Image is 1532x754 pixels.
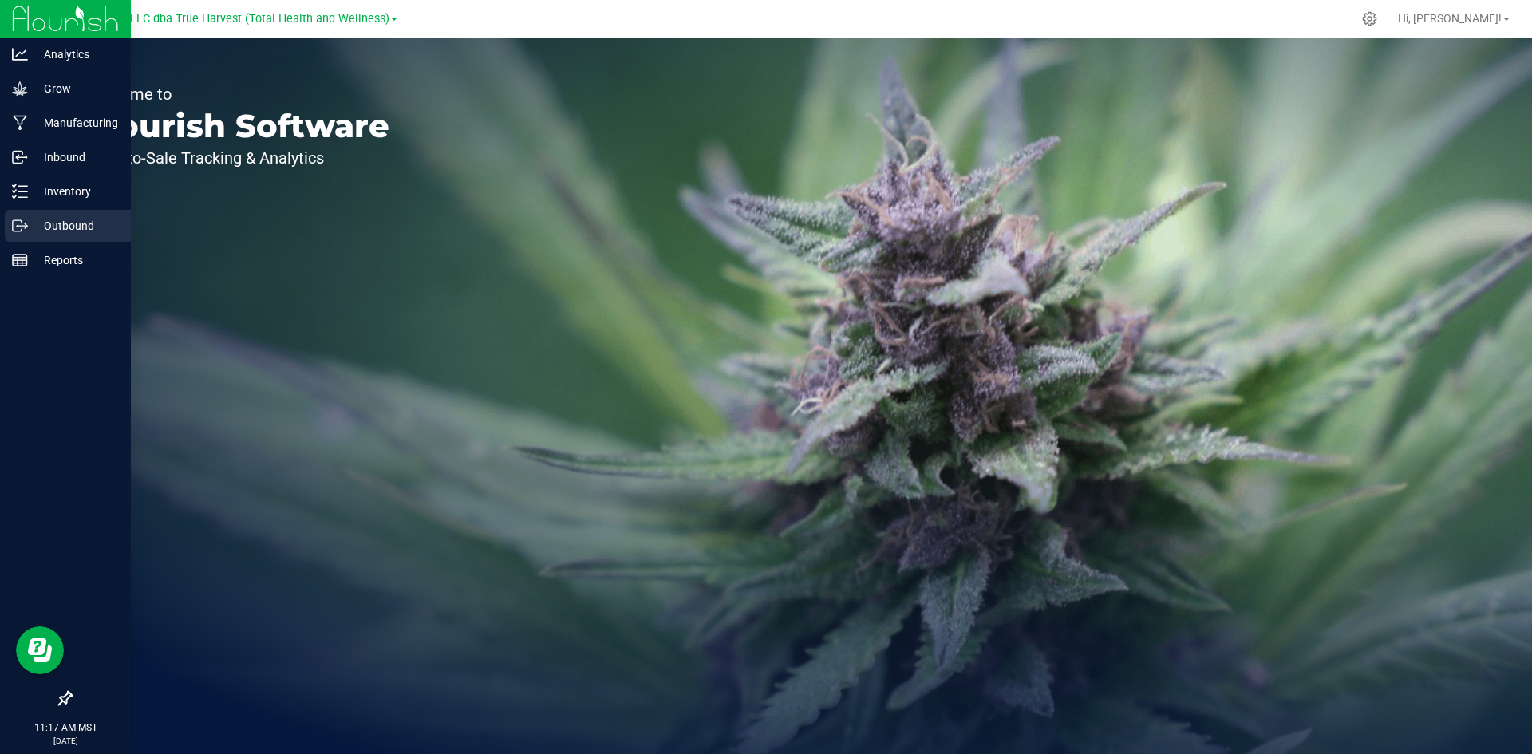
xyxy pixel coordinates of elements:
[12,115,28,131] inline-svg: Manufacturing
[16,626,64,674] iframe: Resource center
[12,218,28,234] inline-svg: Outbound
[86,110,389,142] p: Flourish Software
[28,182,124,201] p: Inventory
[12,46,28,62] inline-svg: Analytics
[12,252,28,268] inline-svg: Reports
[7,720,124,735] p: 11:17 AM MST
[12,184,28,199] inline-svg: Inventory
[46,12,389,26] span: DXR FINANCE 4 LLC dba True Harvest (Total Health and Wellness)
[1360,11,1380,26] div: Manage settings
[1398,12,1502,25] span: Hi, [PERSON_NAME]!
[28,148,124,167] p: Inbound
[28,251,124,270] p: Reports
[86,86,389,102] p: Welcome to
[12,81,28,97] inline-svg: Grow
[86,150,389,166] p: Seed-to-Sale Tracking & Analytics
[28,45,124,64] p: Analytics
[28,113,124,132] p: Manufacturing
[7,735,124,747] p: [DATE]
[12,149,28,165] inline-svg: Inbound
[28,79,124,98] p: Grow
[28,216,124,235] p: Outbound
